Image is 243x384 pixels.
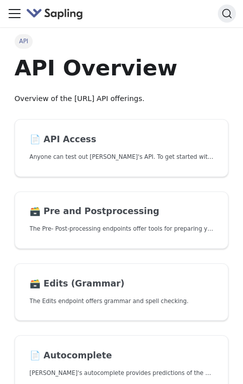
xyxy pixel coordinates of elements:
a: 🗃️ Pre and PostprocessingThe Pre- Post-processing endpoints offer tools for preparing your text d... [15,191,228,249]
h2: Edits (Grammar) [30,278,214,290]
nav: Breadcrumbs [15,34,228,48]
a: 📄️ API AccessAnyone can test out [PERSON_NAME]'s API. To get started with the API, simply: [15,119,228,177]
p: Overview of the [URL] API offerings. [15,93,228,105]
p: Anyone can test out Sapling's API. To get started with the API, simply: [30,152,214,162]
p: The Edits endpoint offers grammar and spell checking. [30,297,214,306]
p: The Pre- Post-processing endpoints offer tools for preparing your text data for ingestation as we... [30,224,214,234]
button: Toggle navigation bar [7,6,22,21]
p: Sapling's autocomplete provides predictions of the next few characters or words [30,368,214,378]
span: API [15,34,33,48]
a: Sapling.ai [26,7,87,21]
h1: API Overview [15,54,228,81]
img: Sapling.ai [26,7,84,21]
h2: Autocomplete [30,350,214,361]
h2: Pre and Postprocessing [30,206,214,217]
button: Search (Command+K) [218,5,236,23]
h2: API Access [30,134,214,145]
a: 🗃️ Edits (Grammar)The Edits endpoint offers grammar and spell checking. [15,263,228,321]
